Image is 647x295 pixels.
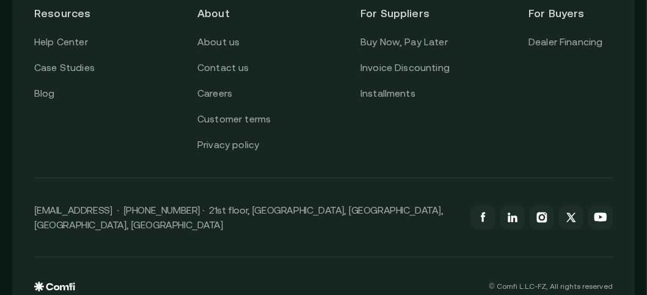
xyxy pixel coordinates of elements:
[34,86,55,102] a: Blog
[360,34,448,50] a: Buy Now, Pay Later
[360,60,450,76] a: Invoice Discounting
[34,60,95,76] a: Case Studies
[197,86,232,102] a: Careers
[197,60,249,76] a: Contact us
[197,34,239,50] a: About us
[34,34,88,50] a: Help Center
[528,34,603,50] a: Dealer Financing
[34,203,459,232] p: [EMAIL_ADDRESS] · [PHONE_NUMBER] · 21st floor, [GEOGRAPHIC_DATA], [GEOGRAPHIC_DATA], [GEOGRAPHIC_...
[197,111,271,127] a: Customer terms
[197,137,259,153] a: Privacy policy
[489,282,613,291] p: © Comfi L.L.C-FZ, All rights reserved
[360,86,415,102] a: Installments
[34,282,75,291] img: comfi logo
